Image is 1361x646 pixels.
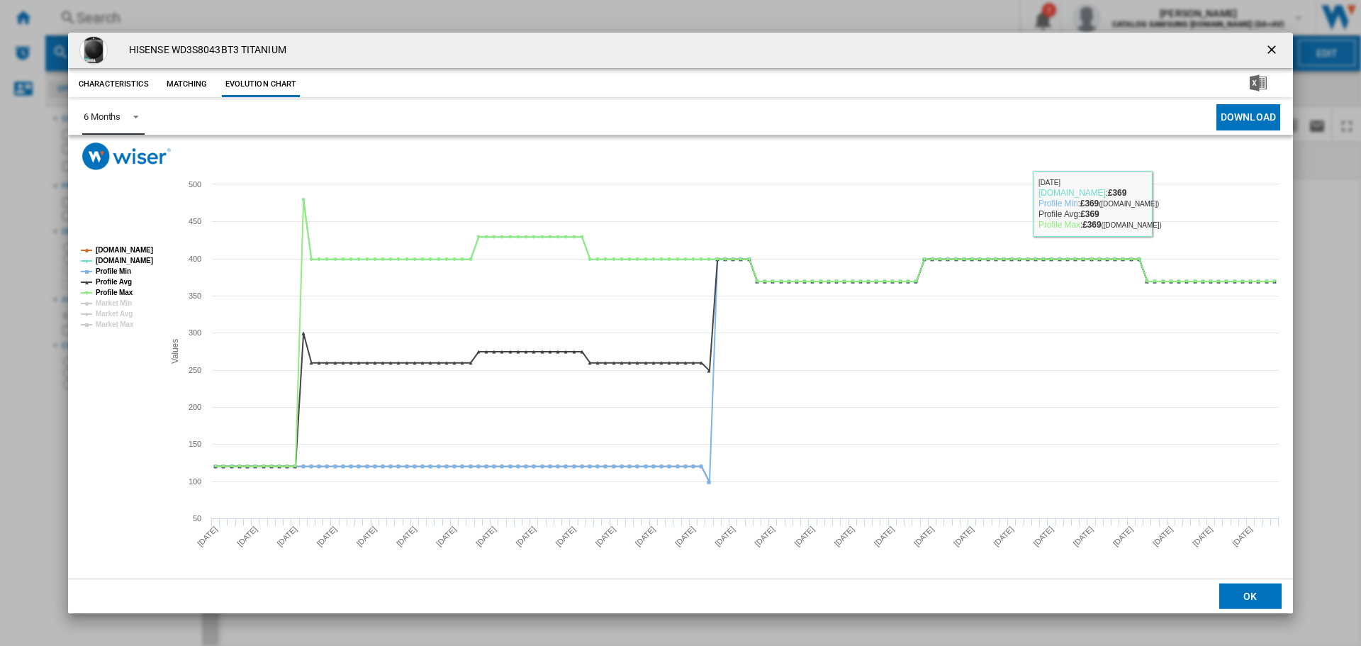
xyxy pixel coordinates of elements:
tspan: [DATE] [792,525,816,548]
tspan: [DATE] [1072,525,1095,548]
tspan: [DATE] [713,525,736,548]
tspan: 100 [189,477,201,486]
tspan: [DATE] [514,525,537,548]
tspan: [DOMAIN_NAME] [96,246,153,254]
tspan: [DATE] [1111,525,1135,548]
img: excel-24x24.png [1250,74,1267,91]
div: 6 Months [84,111,121,122]
button: OK [1219,584,1282,609]
tspan: Market Avg [96,310,133,318]
tspan: 500 [189,180,201,189]
tspan: Market Max [96,321,134,328]
tspan: Market Min [96,299,132,307]
tspan: [DOMAIN_NAME] [96,257,153,264]
ng-md-icon: getI18NText('BUTTONS.CLOSE_DIALOG') [1265,43,1282,60]
tspan: [DATE] [634,525,657,548]
tspan: [DATE] [673,525,697,548]
tspan: [DATE] [554,525,577,548]
tspan: [DATE] [235,525,259,548]
tspan: [DATE] [1031,525,1055,548]
tspan: [DATE] [435,525,458,548]
img: logo_wiser_300x94.png [82,143,171,170]
tspan: [DATE] [753,525,776,548]
tspan: 150 [189,440,201,448]
tspan: [DATE] [992,525,1015,548]
tspan: [DATE] [196,525,219,548]
tspan: [DATE] [952,525,975,548]
button: Matching [156,72,218,97]
tspan: Profile Max [96,289,133,296]
button: Characteristics [75,72,152,97]
tspan: 350 [189,291,201,300]
h4: HISENSE WD3S8043BT3 TITANIUM [122,43,286,57]
tspan: Profile Min [96,267,131,275]
tspan: [DATE] [355,525,379,548]
tspan: [DATE] [594,525,617,548]
tspan: [DATE] [1151,525,1175,548]
button: getI18NText('BUTTONS.CLOSE_DIALOG') [1259,36,1287,65]
tspan: 450 [189,217,201,225]
tspan: [DATE] [474,525,498,548]
tspan: [DATE] [315,525,339,548]
tspan: 400 [189,255,201,263]
tspan: 300 [189,328,201,337]
tspan: Values [170,339,180,364]
md-dialog: Product popup [68,33,1293,614]
button: Evolution chart [222,72,301,97]
tspan: 250 [189,366,201,374]
img: 1c68b4ff8593c429303ba25e4f6386f032aa711c_2.jpg [79,36,108,65]
button: Download [1216,104,1280,130]
button: Download in Excel [1227,72,1289,97]
tspan: [DATE] [912,525,936,548]
tspan: Profile Avg [96,278,132,286]
tspan: 200 [189,403,201,411]
tspan: [DATE] [275,525,298,548]
tspan: [DATE] [395,525,418,548]
tspan: 50 [193,514,201,523]
tspan: [DATE] [833,525,856,548]
tspan: [DATE] [1231,525,1254,548]
tspan: [DATE] [1191,525,1214,548]
tspan: [DATE] [873,525,896,548]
